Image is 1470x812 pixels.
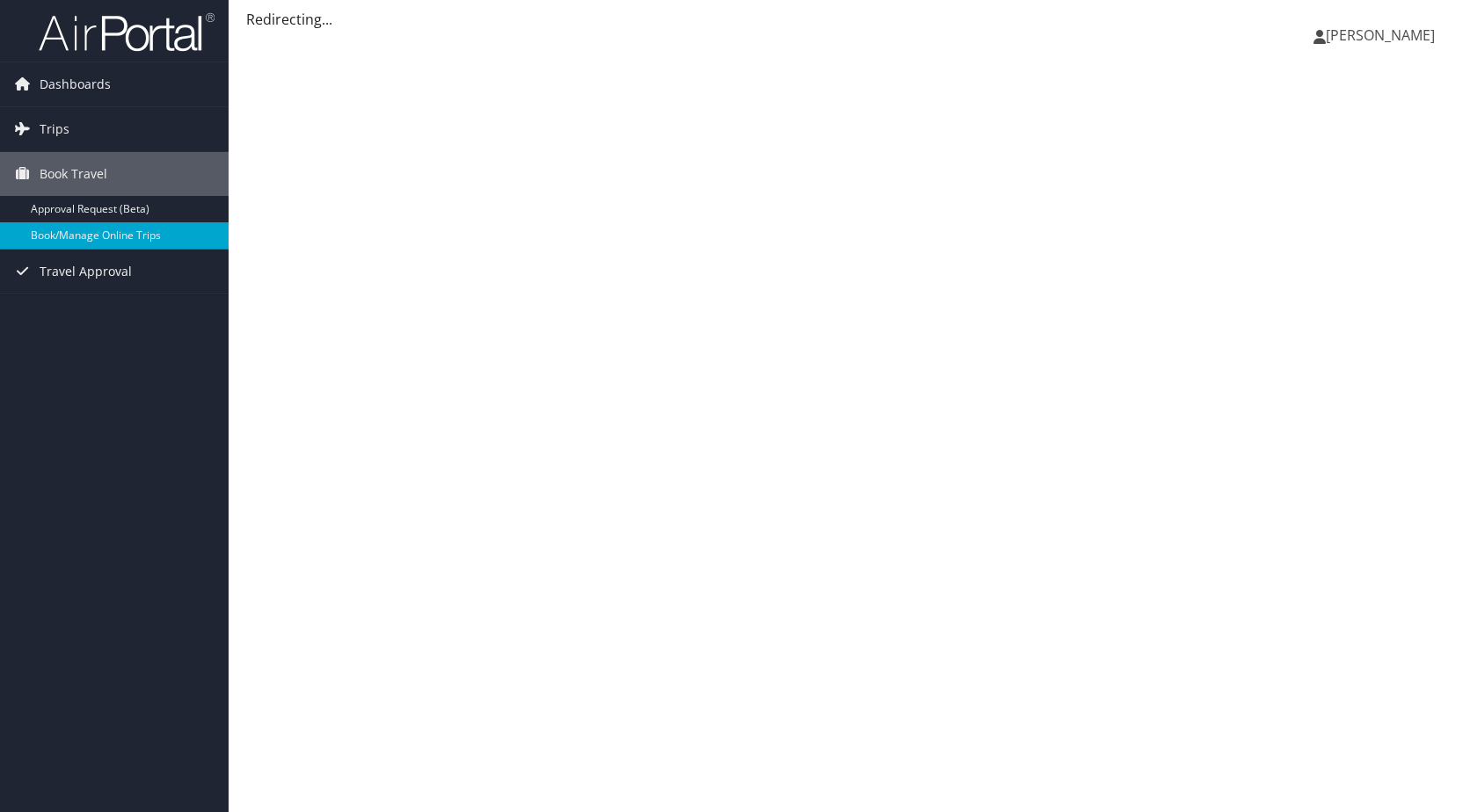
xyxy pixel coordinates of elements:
span: Book Travel [40,152,107,196]
img: airportal-logo.png [39,11,215,53]
span: Dashboards [40,62,111,106]
a: [PERSON_NAME] [1314,9,1452,62]
span: Trips [40,107,69,151]
span: Travel Approval [40,250,132,294]
span: [PERSON_NAME] [1326,25,1435,45]
div: Redirecting... [246,9,1452,30]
